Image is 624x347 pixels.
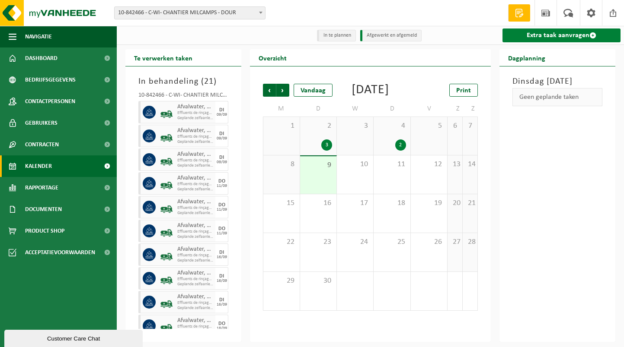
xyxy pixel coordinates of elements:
[449,84,478,97] a: Print
[160,296,173,309] img: BL-LQ-LV
[512,88,602,106] div: Geen geplande taken
[219,274,224,279] div: DI
[217,113,227,117] div: 09/09
[160,224,173,237] img: BL-LQ-LV
[25,199,62,220] span: Documenten
[177,229,213,234] span: Effluents de rinçage - Milcamps
[177,116,213,121] span: Geplande zelfaanlevering
[219,107,224,113] div: DI
[177,258,213,263] span: Geplande zelfaanlevering
[415,199,443,208] span: 19
[452,121,458,131] span: 6
[294,84,333,97] div: Vandaag
[177,205,213,211] span: Effluents de rinçage - Milcamps
[263,84,276,97] span: Vorige
[217,136,227,141] div: 09/09
[4,328,144,347] iframe: chat widget
[177,306,213,311] span: Geplande zelfaanlevering
[218,226,225,231] div: DO
[25,220,64,242] span: Product Shop
[352,84,389,97] div: [DATE]
[217,303,227,307] div: 16/09
[177,293,213,300] span: Afvalwater, niet-gevaarlijk
[217,326,227,331] div: 18/09
[467,160,473,169] span: 14
[467,237,473,247] span: 28
[25,155,52,177] span: Kalender
[217,231,227,236] div: 11/09
[463,101,478,117] td: Z
[341,160,369,169] span: 10
[115,7,265,19] span: 10-842466 - C-WI- CHANTIER MILCAMPS - DOUR
[321,139,332,151] div: 3
[177,246,213,253] span: Afvalwater, niet-gevaarlijk
[217,279,227,283] div: 16/09
[448,101,463,117] td: Z
[160,106,173,119] img: BL-LQ-LV
[378,237,406,247] span: 25
[138,92,228,101] div: 10-842466 - C-WI- CHANTIER MILCAMPS - DOUR
[177,182,213,187] span: Effluents de rinçage - Milcamps
[177,234,213,240] span: Geplande zelfaanlevering
[160,272,173,285] img: BL-LQ-LV
[25,47,58,69] span: Dashboard
[317,30,356,41] li: In te plannen
[25,112,58,134] span: Gebruikers
[304,121,332,131] span: 2
[268,160,295,169] span: 8
[452,199,458,208] span: 20
[125,49,201,66] h2: Te verwerken taken
[177,127,213,134] span: Afvalwater, niet-gevaarlijk
[456,87,471,94] span: Print
[177,277,213,282] span: Effluents de rinçage - Milcamps
[360,30,422,41] li: Afgewerkt en afgemeld
[219,297,224,303] div: DI
[415,121,443,131] span: 5
[138,75,228,88] h3: In behandeling ( )
[467,121,473,131] span: 7
[378,199,406,208] span: 18
[160,319,173,332] img: BL-LQ-LV
[177,134,213,139] span: Effluents de rinçage - Milcamps
[217,160,227,164] div: 09/09
[337,101,374,117] td: W
[304,161,332,170] span: 9
[378,121,406,131] span: 4
[219,250,224,255] div: DI
[177,199,213,205] span: Afvalwater, niet-gevaarlijk
[177,300,213,306] span: Effluents de rinçage - Milcamps
[304,276,332,286] span: 30
[177,110,213,116] span: Effluents de rinçage - Milcamps
[160,129,173,142] img: BL-LQ-LV
[160,177,173,190] img: BL-LQ-LV
[177,187,213,192] span: Geplande zelfaanlevering
[177,253,213,258] span: Effluents de rinçage - Milcamps
[250,49,295,66] h2: Overzicht
[300,101,337,117] td: D
[177,324,213,329] span: Effluents de rinçage - Milcamps
[341,237,369,247] span: 24
[25,242,95,263] span: Acceptatievoorwaarden
[415,237,443,247] span: 26
[395,139,406,151] div: 2
[268,237,295,247] span: 22
[177,211,213,216] span: Geplande zelfaanlevering
[177,270,213,277] span: Afvalwater, niet-gevaarlijk
[25,69,76,91] span: Bedrijfsgegevens
[160,201,173,214] img: BL-LQ-LV
[160,153,173,166] img: BL-LQ-LV
[276,84,289,97] span: Volgende
[374,101,410,117] td: D
[177,163,213,168] span: Geplande zelfaanlevering
[415,160,443,169] span: 12
[268,199,295,208] span: 15
[452,160,458,169] span: 13
[268,276,295,286] span: 29
[177,158,213,163] span: Effluents de rinçage - Milcamps
[268,121,295,131] span: 1
[217,255,227,259] div: 16/09
[177,175,213,182] span: Afvalwater, niet-gevaarlijk
[177,317,213,324] span: Afvalwater, niet-gevaarlijk
[378,160,406,169] span: 11
[263,101,300,117] td: M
